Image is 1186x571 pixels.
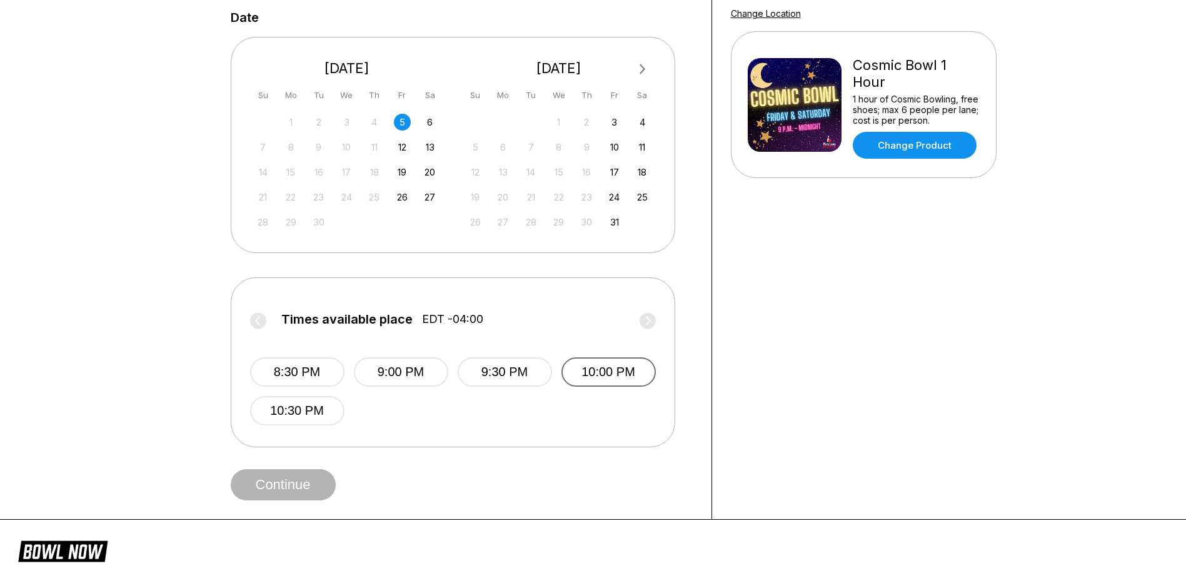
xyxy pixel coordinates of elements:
div: Not available Thursday, October 2nd, 2025 [578,114,595,131]
a: Change Location [731,8,801,19]
div: [DATE] [462,60,656,77]
div: Choose Saturday, October 25th, 2025 [634,189,651,206]
div: Not available Wednesday, September 10th, 2025 [338,139,355,156]
div: Not available Thursday, September 11th, 2025 [366,139,383,156]
div: month 2025-10 [465,112,653,231]
div: Choose Friday, September 5th, 2025 [394,114,411,131]
div: [DATE] [250,60,444,77]
div: Th [578,87,595,104]
div: Not available Sunday, October 19th, 2025 [467,189,484,206]
div: Mo [283,87,299,104]
div: Not available Tuesday, September 30th, 2025 [310,214,327,231]
div: Choose Saturday, September 6th, 2025 [421,114,438,131]
span: EDT -04:00 [422,312,483,326]
div: Not available Monday, September 22nd, 2025 [283,189,299,206]
div: Tu [310,87,327,104]
button: 9:30 PM [458,357,552,387]
div: Sa [421,87,438,104]
div: Not available Monday, September 8th, 2025 [283,139,299,156]
div: Not available Tuesday, September 23rd, 2025 [310,189,327,206]
div: Fr [606,87,623,104]
div: Choose Friday, October 17th, 2025 [606,164,623,181]
div: Fr [394,87,411,104]
a: Change Product [853,132,977,159]
div: Not available Sunday, September 21st, 2025 [254,189,271,206]
div: Sa [634,87,651,104]
div: month 2025-09 [253,112,441,231]
div: Choose Friday, October 3rd, 2025 [606,114,623,131]
button: Next Month [633,59,653,79]
div: Not available Monday, October 27th, 2025 [495,214,511,231]
div: Choose Saturday, October 4th, 2025 [634,114,651,131]
div: Not available Monday, September 29th, 2025 [283,214,299,231]
div: Not available Thursday, October 23rd, 2025 [578,189,595,206]
div: Not available Thursday, September 18th, 2025 [366,164,383,181]
div: Not available Sunday, October 5th, 2025 [467,139,484,156]
div: Not available Tuesday, October 14th, 2025 [523,164,540,181]
div: Th [366,87,383,104]
div: Not available Thursday, September 4th, 2025 [366,114,383,131]
div: Not available Wednesday, September 3rd, 2025 [338,114,355,131]
div: Not available Tuesday, September 16th, 2025 [310,164,327,181]
div: Choose Friday, October 31st, 2025 [606,214,623,231]
div: Not available Thursday, October 16th, 2025 [578,164,595,181]
div: Tu [523,87,540,104]
div: Choose Saturday, October 11th, 2025 [634,139,651,156]
div: Choose Saturday, September 13th, 2025 [421,139,438,156]
div: Not available Tuesday, September 9th, 2025 [310,139,327,156]
button: 9:00 PM [354,357,448,387]
div: Not available Monday, October 13th, 2025 [495,164,511,181]
div: Not available Monday, September 1st, 2025 [283,114,299,131]
img: Cosmic Bowl 1 Hour [748,58,842,152]
div: Choose Saturday, September 20th, 2025 [421,164,438,181]
div: Not available Thursday, October 30th, 2025 [578,214,595,231]
div: Not available Wednesday, September 24th, 2025 [338,189,355,206]
div: Not available Tuesday, October 7th, 2025 [523,139,540,156]
div: Not available Wednesday, September 17th, 2025 [338,164,355,181]
div: Not available Thursday, October 9th, 2025 [578,139,595,156]
div: Choose Friday, September 26th, 2025 [394,189,411,206]
div: Choose Friday, September 12th, 2025 [394,139,411,156]
div: Not available Monday, October 20th, 2025 [495,189,511,206]
div: Not available Thursday, September 25th, 2025 [366,189,383,206]
div: Not available Monday, October 6th, 2025 [495,139,511,156]
div: Not available Tuesday, October 28th, 2025 [523,214,540,231]
div: Not available Sunday, September 7th, 2025 [254,139,271,156]
div: Not available Monday, September 15th, 2025 [283,164,299,181]
div: Choose Saturday, September 27th, 2025 [421,189,438,206]
div: Not available Tuesday, October 21st, 2025 [523,189,540,206]
div: Not available Sunday, September 14th, 2025 [254,164,271,181]
div: Not available Wednesday, October 22nd, 2025 [550,189,567,206]
div: We [338,87,355,104]
div: Su [254,87,271,104]
div: Cosmic Bowl 1 Hour [853,57,980,91]
button: 8:30 PM [250,357,344,387]
div: Not available Sunday, October 26th, 2025 [467,214,484,231]
div: Choose Friday, October 24th, 2025 [606,189,623,206]
div: We [550,87,567,104]
div: Not available Wednesday, October 8th, 2025 [550,139,567,156]
div: Not available Sunday, October 12th, 2025 [467,164,484,181]
div: Mo [495,87,511,104]
div: Not available Wednesday, October 1st, 2025 [550,114,567,131]
label: Date [231,11,259,24]
span: Times available place [281,312,413,326]
div: Not available Tuesday, September 2nd, 2025 [310,114,327,131]
div: Choose Saturday, October 18th, 2025 [634,164,651,181]
button: 10:00 PM [561,357,656,387]
div: Choose Friday, September 19th, 2025 [394,164,411,181]
div: Choose Friday, October 10th, 2025 [606,139,623,156]
div: Not available Wednesday, October 15th, 2025 [550,164,567,181]
div: Not available Sunday, September 28th, 2025 [254,214,271,231]
div: 1 hour of Cosmic Bowling, free shoes; max 6 people per lane; cost is per person. [853,94,980,126]
button: 10:30 PM [250,396,344,425]
div: Su [467,87,484,104]
div: Not available Wednesday, October 29th, 2025 [550,214,567,231]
